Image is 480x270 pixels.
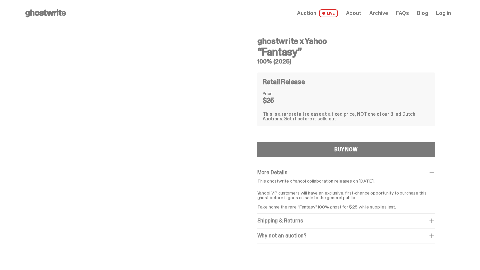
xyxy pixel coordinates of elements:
[257,59,435,65] h5: 100% (2025)
[263,112,430,121] div: This is a rare retail release at a fixed price, NOT one of our Blind Dutch Auctions.
[396,11,409,16] a: FAQs
[283,116,337,122] span: Get it before it sells out.
[263,91,296,96] dt: Price
[297,11,316,16] span: Auction
[346,11,361,16] a: About
[257,169,287,176] span: More Details
[257,232,435,239] div: Why not an auction?
[297,9,338,17] a: Auction LIVE
[263,97,296,104] dd: $25
[334,147,358,152] div: BUY NOW
[257,37,435,45] h4: ghostwrite x Yahoo
[257,186,435,209] p: Yahoo! VIP customers will have an exclusive, first-chance opportunity to purchase this ghost befo...
[257,179,435,183] p: This ghostwrite x Yahoo! collaboration releases on [DATE].
[257,47,435,57] h3: “Fantasy”
[417,11,428,16] a: Blog
[263,78,305,85] h4: Retail Release
[257,142,435,157] button: BUY NOW
[319,9,338,17] span: LIVE
[257,217,435,224] div: Shipping & Returns
[436,11,451,16] a: Log in
[369,11,388,16] a: Archive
